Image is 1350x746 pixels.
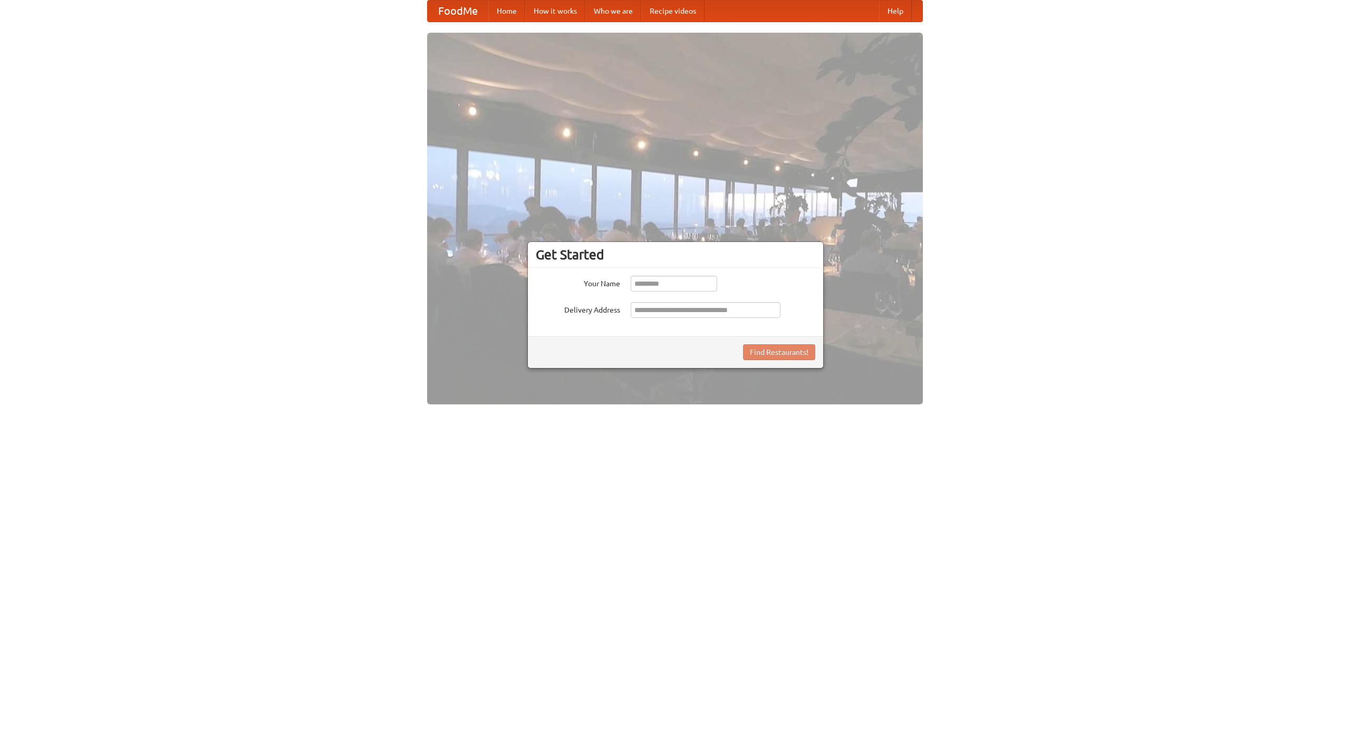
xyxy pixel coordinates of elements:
a: Who we are [585,1,641,22]
label: Delivery Address [536,302,620,315]
a: Recipe videos [641,1,705,22]
button: Find Restaurants! [743,344,815,360]
h3: Get Started [536,247,815,263]
a: Home [488,1,525,22]
a: Help [879,1,912,22]
label: Your Name [536,276,620,289]
a: FoodMe [428,1,488,22]
a: How it works [525,1,585,22]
